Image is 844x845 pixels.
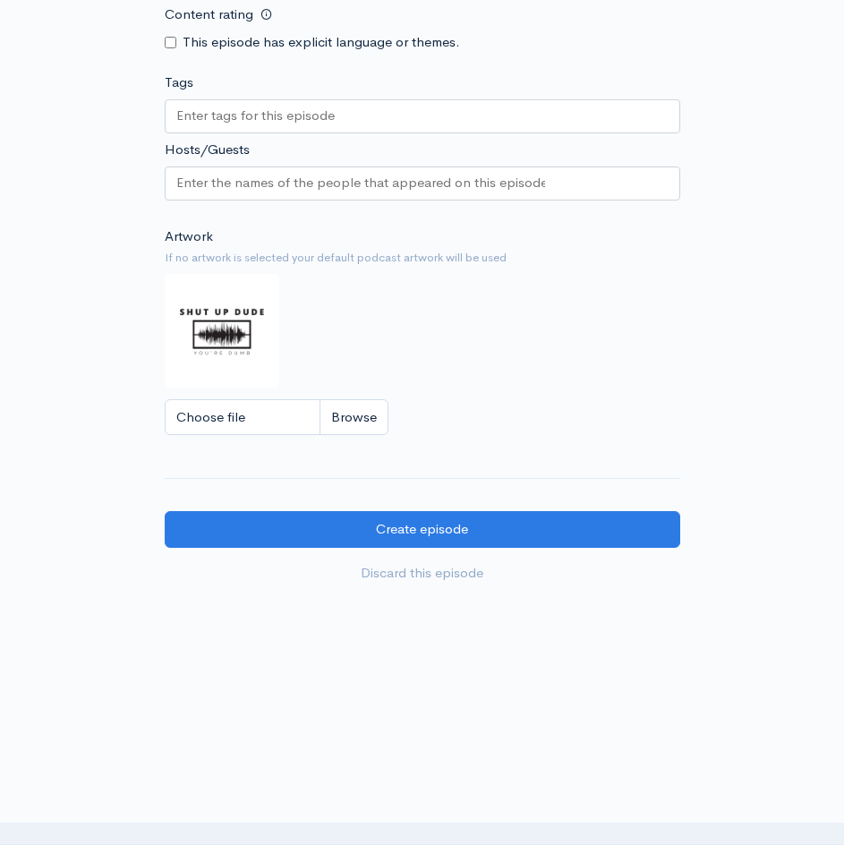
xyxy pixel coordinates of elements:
label: This episode has explicit language or themes. [183,32,460,53]
input: Enter tags for this episode [176,106,337,126]
label: Hosts/Guests [165,140,250,160]
a: Discard this episode [165,555,680,592]
small: If no artwork is selected your default podcast artwork will be used [165,249,680,267]
label: Artwork [165,226,213,247]
label: Tags [165,73,193,93]
input: Enter the names of the people that appeared on this episode [176,173,545,193]
input: Create episode [165,511,680,548]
